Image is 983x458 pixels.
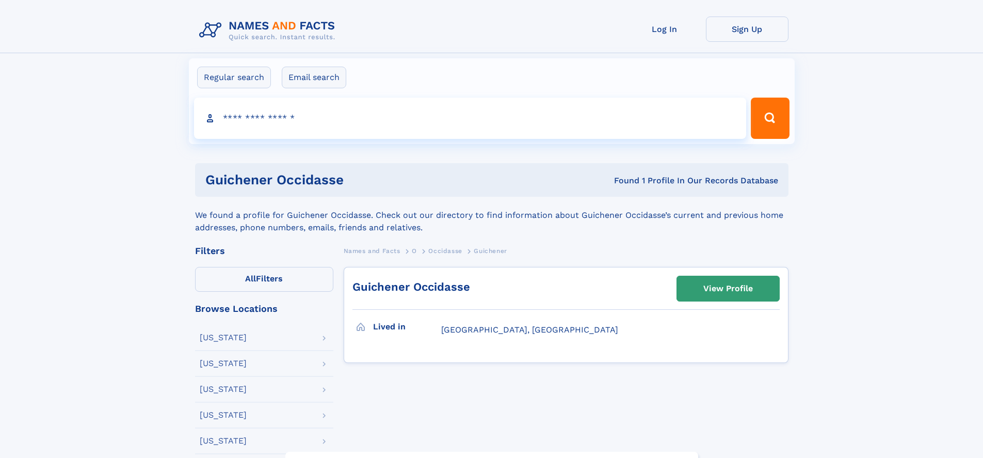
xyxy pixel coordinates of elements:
[195,267,333,292] label: Filters
[703,277,753,301] div: View Profile
[623,17,706,42] a: Log In
[344,244,400,257] a: Names and Facts
[200,334,247,342] div: [US_STATE]
[245,274,256,283] span: All
[412,247,417,255] span: O
[200,437,247,445] div: [US_STATE]
[197,67,271,88] label: Regular search
[200,359,247,368] div: [US_STATE]
[373,318,441,336] h3: Lived in
[282,67,346,88] label: Email search
[195,197,788,234] div: We found a profile for Guichener Occidasse. Check out our directory to find information about Gui...
[428,244,462,257] a: Occidasse
[706,17,788,42] a: Sign Up
[200,411,247,419] div: [US_STATE]
[751,98,789,139] button: Search Button
[195,246,333,256] div: Filters
[205,173,479,186] h1: guichener occidasse
[200,385,247,393] div: [US_STATE]
[412,244,417,257] a: O
[195,17,344,44] img: Logo Names and Facts
[479,175,778,186] div: Found 1 Profile In Our Records Database
[474,247,507,255] span: Guichener
[352,280,470,293] a: Guichener Occidasse
[195,304,333,313] div: Browse Locations
[441,325,618,335] span: [GEOGRAPHIC_DATA], [GEOGRAPHIC_DATA]
[194,98,747,139] input: search input
[428,247,462,255] span: Occidasse
[677,276,779,301] a: View Profile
